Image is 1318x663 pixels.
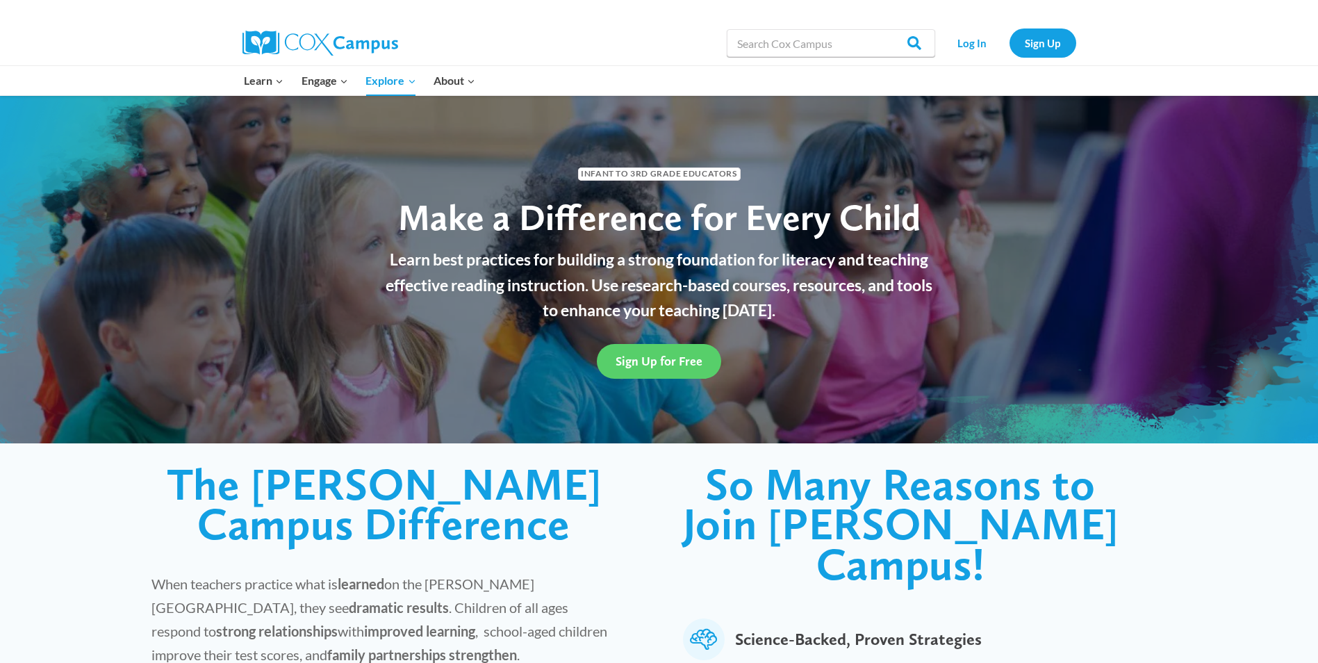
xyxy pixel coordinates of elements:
a: Sign Up for Free [597,344,721,378]
strong: improved learning [364,623,475,639]
strong: family partnerships strengthen [327,646,517,663]
input: Search Cox Campus [727,29,935,57]
span: About [434,72,475,90]
span: Infant to 3rd Grade Educators [578,167,741,181]
nav: Secondary Navigation [942,28,1076,57]
strong: strong relationships [216,623,338,639]
a: Log In [942,28,1003,57]
span: The [PERSON_NAME] Campus Difference [167,457,602,551]
nav: Primary Navigation [236,66,484,95]
strong: learned [338,575,384,592]
span: When teachers practice what is on the [PERSON_NAME][GEOGRAPHIC_DATA], they see . Children of all ... [151,575,607,663]
span: So Many Reasons to Join [PERSON_NAME] Campus! [683,457,1119,591]
span: Engage [302,72,348,90]
strong: dramatic results [349,599,449,616]
p: Learn best practices for building a strong foundation for literacy and teaching effective reading... [378,247,941,323]
span: Science-Backed, Proven Strategies [735,619,982,660]
span: Explore [365,72,415,90]
img: Cox Campus [242,31,398,56]
span: Sign Up for Free [616,354,702,368]
span: Learn [244,72,283,90]
span: Make a Difference for Every Child [398,195,921,239]
a: Sign Up [1010,28,1076,57]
